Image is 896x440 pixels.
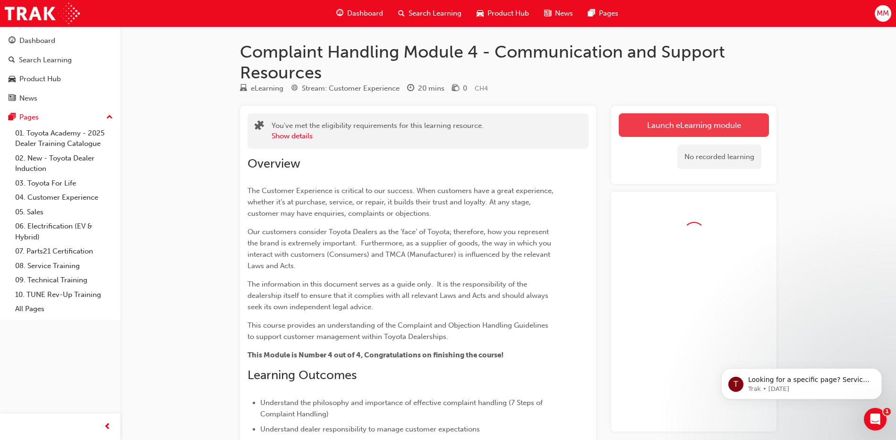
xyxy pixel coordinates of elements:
[9,37,16,45] span: guage-icon
[4,32,117,50] a: Dashboard
[11,259,117,273] a: 08. Service Training
[4,109,117,126] button: Pages
[9,94,16,103] span: news-icon
[677,144,761,169] div: No recorded learning
[463,83,467,94] div: 0
[11,126,117,151] a: 01. Toyota Academy - 2025 Dealer Training Catalogue
[4,51,117,69] a: Search Learning
[240,83,283,94] div: Type
[11,302,117,316] a: All Pages
[240,42,777,83] h1: Complaint Handling Module 4 - Communication and Support Resources
[247,280,550,311] span: The information in this document serves as a guide only. It is the responsibility of the dealersh...
[260,425,480,433] span: Understand dealer responsibility to manage customer expectations
[477,8,484,19] span: car-icon
[875,5,891,22] button: MM
[555,8,573,19] span: News
[452,85,459,93] span: money-icon
[291,85,298,93] span: target-icon
[864,408,887,431] iframe: Intercom live chat
[19,112,39,123] div: Pages
[407,83,444,94] div: Duration
[4,70,117,88] a: Product Hub
[247,351,503,359] span: This Module is Number 4 out of 4, Congratulations on finishing the course!
[251,83,283,94] div: eLearning
[11,176,117,191] a: 03. Toyota For Life
[619,113,769,137] a: Launch eLearning module
[11,244,117,259] a: 07. Parts21 Certification
[240,85,247,93] span: learningResourceType_ELEARNING-icon
[260,398,545,418] span: Understand the philosophy and importance of effective complaint handling (7 Steps of Complaint Ha...
[19,74,61,85] div: Product Hub
[347,8,383,19] span: Dashboard
[106,111,113,124] span: up-icon
[19,55,72,66] div: Search Learning
[247,321,550,341] span: This course provides an understanding of the Complaint and Objection Handling Guidelines to suppo...
[272,120,484,142] div: You've met the eligibility requirements for this learning resource.
[391,4,469,23] a: search-iconSearch Learning
[409,8,461,19] span: Search Learning
[452,83,467,94] div: Price
[11,205,117,220] a: 05. Sales
[9,56,15,65] span: search-icon
[9,113,16,122] span: pages-icon
[11,190,117,205] a: 04. Customer Experience
[291,83,400,94] div: Stream
[487,8,529,19] span: Product Hub
[19,35,55,46] div: Dashboard
[247,228,553,270] span: Our customers consider Toyota Dealers as the ‘face’ of Toyota; therefore, how you represent the b...
[19,93,37,104] div: News
[11,273,117,288] a: 09. Technical Training
[469,4,537,23] a: car-iconProduct Hub
[544,8,551,19] span: news-icon
[537,4,580,23] a: news-iconNews
[599,8,618,19] span: Pages
[302,83,400,94] div: Stream: Customer Experience
[418,83,444,94] div: 20 mins
[336,8,343,19] span: guage-icon
[247,368,357,382] span: Learning Outcomes
[883,408,891,415] span: 1
[5,3,80,24] img: Trak
[104,421,111,433] span: prev-icon
[329,4,391,23] a: guage-iconDashboard
[4,30,117,109] button: DashboardSearch LearningProduct HubNews
[407,85,414,93] span: clock-icon
[9,75,16,84] span: car-icon
[11,151,117,176] a: 02. New - Toyota Dealer Induction
[707,348,896,415] iframe: Intercom notifications message
[580,4,626,23] a: pages-iconPages
[4,90,117,107] a: News
[877,8,889,19] span: MM
[475,85,488,93] span: Learning resource code
[11,219,117,244] a: 06. Electrification (EV & Hybrid)
[247,186,555,218] span: The Customer Experience is critical to our success. When customers have a great experience, wheth...
[588,8,595,19] span: pages-icon
[255,121,264,132] span: puzzle-icon
[272,131,313,142] button: Show details
[247,156,300,171] span: Overview
[398,8,405,19] span: search-icon
[11,288,117,302] a: 10. TUNE Rev-Up Training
